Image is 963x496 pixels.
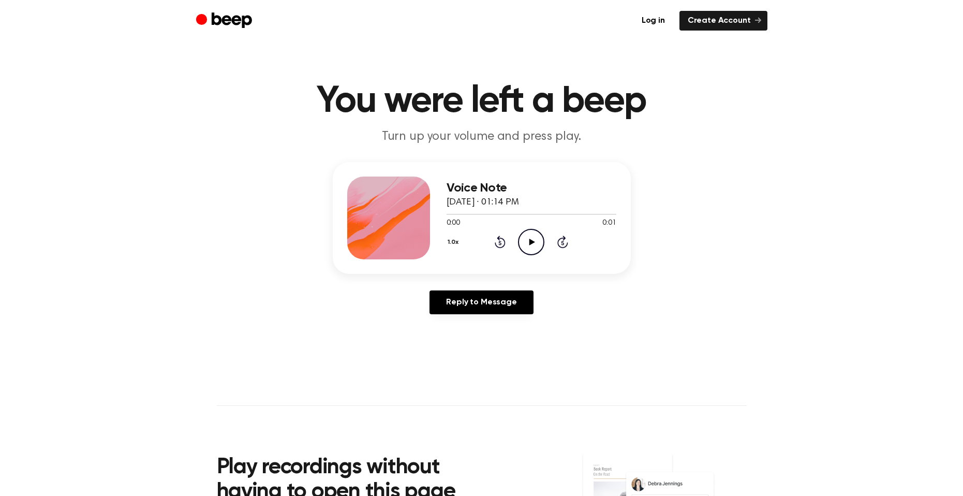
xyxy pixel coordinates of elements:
a: Log in [633,11,673,31]
a: Beep [196,11,255,31]
a: Create Account [679,11,767,31]
p: Turn up your volume and press play. [283,128,680,145]
span: 0:00 [447,218,460,229]
h3: Voice Note [447,181,616,195]
a: Reply to Message [429,290,533,314]
button: 1.0x [447,234,463,251]
span: 0:01 [602,218,616,229]
span: [DATE] · 01:14 PM [447,198,519,207]
h1: You were left a beep [217,83,747,120]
